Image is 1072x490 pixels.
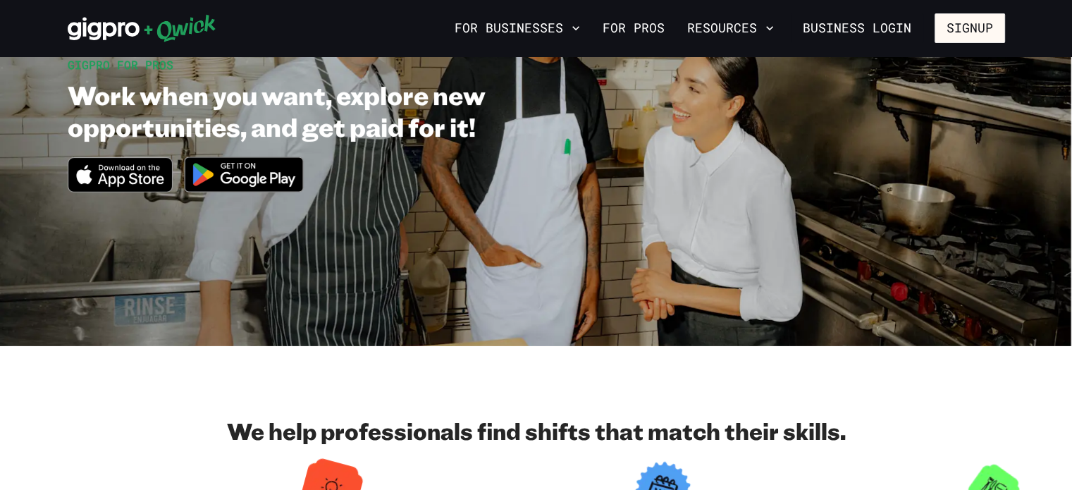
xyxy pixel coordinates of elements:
[449,16,586,40] button: For Businesses
[68,79,630,142] h1: Work when you want, explore new opportunities, and get paid for it!
[791,13,923,43] a: Business Login
[175,148,312,201] img: Get it on Google Play
[935,13,1005,43] button: Signup
[682,16,780,40] button: Resources
[68,417,1005,445] h2: We help professionals find shifts that match their skills.
[68,180,173,195] a: Download on the App Store
[68,57,173,72] span: GIGPRO FOR PROS
[597,16,670,40] a: For Pros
